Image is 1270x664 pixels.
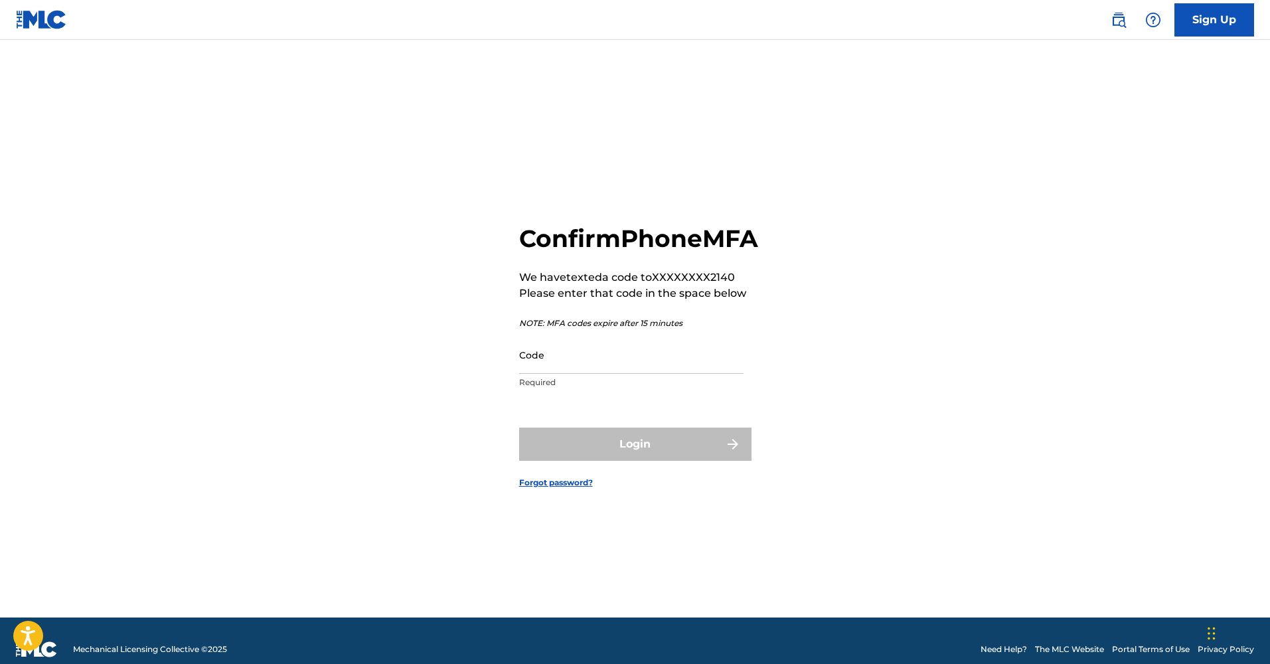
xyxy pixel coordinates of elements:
a: Forgot password? [519,477,593,489]
img: search [1111,12,1127,28]
img: logo [16,641,57,657]
img: help [1145,12,1161,28]
a: Sign Up [1174,3,1254,37]
div: Drag [1208,614,1216,653]
div: Help [1140,7,1166,33]
h2: Confirm Phone MFA [519,224,758,254]
p: Please enter that code in the space below [519,286,758,301]
iframe: Chat Widget [1204,600,1270,664]
p: We have texted a code to XXXXXXXX2140 [519,270,758,286]
img: MLC Logo [16,10,67,29]
a: Need Help? [981,643,1027,655]
a: Portal Terms of Use [1112,643,1190,655]
a: The MLC Website [1035,643,1104,655]
p: NOTE: MFA codes expire after 15 minutes [519,317,758,329]
a: Privacy Policy [1198,643,1254,655]
p: Required [519,376,744,388]
span: Mechanical Licensing Collective © 2025 [73,643,227,655]
a: Public Search [1105,7,1132,33]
